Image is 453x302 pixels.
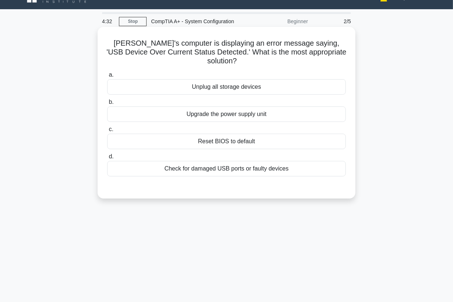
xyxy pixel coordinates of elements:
[98,14,119,29] div: 4:32
[107,106,346,122] div: Upgrade the power supply unit
[107,79,346,95] div: Unplug all storage devices
[107,161,346,176] div: Check for damaged USB ports or faulty devices
[106,39,347,66] h5: [PERSON_NAME]'s computer is displaying an error message saying, 'USB Device Over Current Status D...
[109,99,113,105] span: b.
[312,14,355,29] div: 2/5
[248,14,312,29] div: Beginner
[107,134,346,149] div: Reset BIOS to default
[109,126,113,132] span: c.
[109,153,113,159] span: d.
[147,14,248,29] div: CompTIA A+ - System Configuration
[109,71,113,78] span: a.
[119,17,147,26] a: Stop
